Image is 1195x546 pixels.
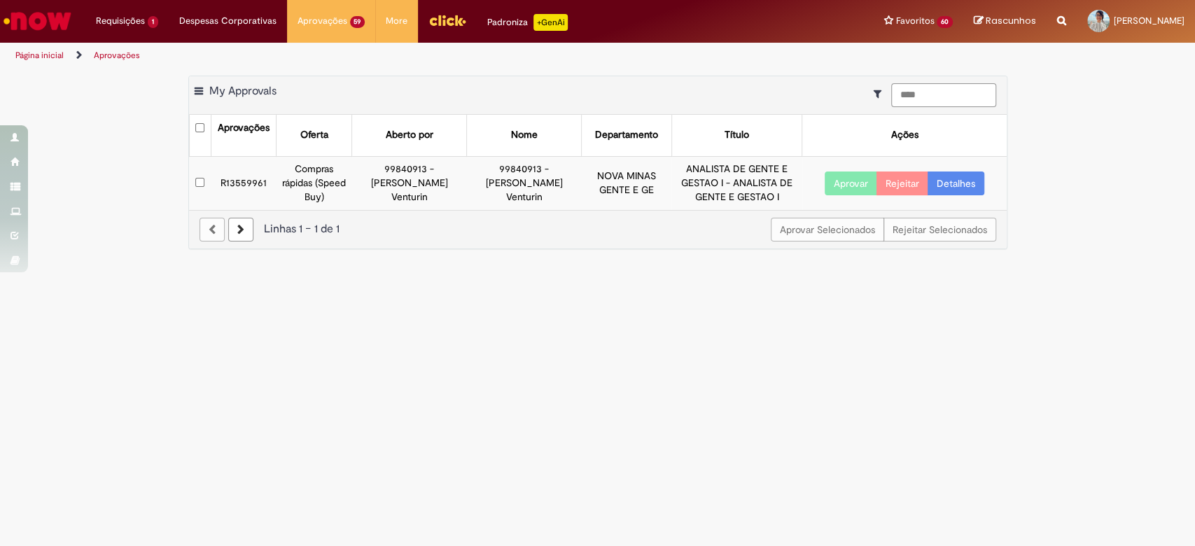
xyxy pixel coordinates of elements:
span: Requisições [96,14,145,28]
th: Aprovações [211,115,277,156]
td: 99840913 - [PERSON_NAME] Venturin [352,156,467,209]
i: Mostrar filtros para: Suas Solicitações [874,89,888,99]
td: NOVA MINAS GENTE E GE [582,156,672,209]
a: Rascunhos [974,15,1036,28]
div: Aprovações [218,121,270,135]
td: R13559961 [211,156,277,209]
a: Detalhes [928,171,984,195]
span: 60 [937,16,953,28]
div: Nome [511,128,538,142]
button: Rejeitar [876,171,928,195]
div: Linhas 1 − 1 de 1 [200,221,996,237]
span: Rascunhos [986,14,1036,27]
td: ANALISTA DE GENTE E GESTAO I - ANALISTA DE GENTE E GESTAO I [671,156,802,209]
span: Aprovações [298,14,347,28]
span: More [386,14,407,28]
td: Compras rápidas (Speed Buy) [277,156,352,209]
a: Aprovações [94,50,140,61]
div: Oferta [300,128,328,142]
div: Ações [890,128,918,142]
div: Departamento [595,128,658,142]
div: Aberto por [386,128,433,142]
button: Aprovar [825,171,877,195]
span: Favoritos [895,14,934,28]
img: click_logo_yellow_360x200.png [428,10,466,31]
span: [PERSON_NAME] [1114,15,1184,27]
span: Despesas Corporativas [179,14,277,28]
div: Padroniza [487,14,568,31]
span: 1 [148,16,158,28]
p: +GenAi [533,14,568,31]
img: ServiceNow [1,7,74,35]
span: 59 [350,16,365,28]
span: My Approvals [209,84,277,98]
td: 99840913 - [PERSON_NAME] Venturin [467,156,582,209]
ul: Trilhas de página [11,43,786,69]
a: Página inicial [15,50,64,61]
div: Título [725,128,749,142]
